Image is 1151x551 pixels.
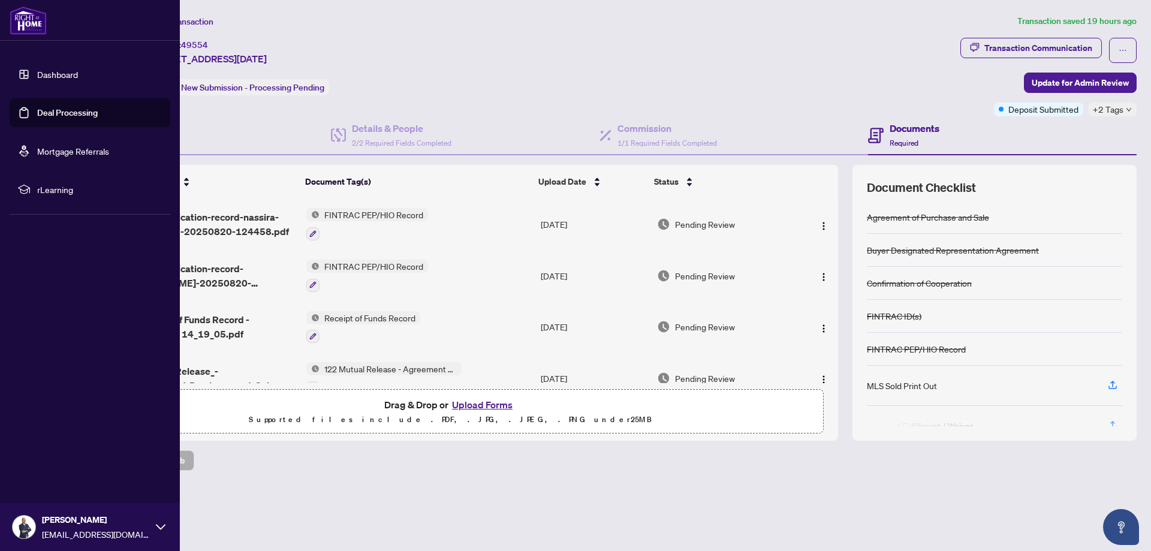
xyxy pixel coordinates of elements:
img: Status Icon [306,208,320,221]
img: Status Icon [306,362,320,375]
span: Drag & Drop orUpload FormsSupported files include .PDF, .JPG, .JPEG, .PNG under25MB [77,390,823,434]
button: Logo [814,215,833,234]
button: Upload Forms [448,397,516,413]
span: Required [890,138,918,147]
img: Logo [819,375,828,384]
h4: Details & People [352,121,451,136]
a: Dashboard [37,69,78,80]
article: Transaction saved 19 hours ago [1017,14,1137,28]
span: Status [654,175,679,188]
button: Status Icon122 Mutual Release - Agreement of Purchase and Sale [306,362,462,395]
img: Document Status [657,269,670,282]
span: [STREET_ADDRESS][DATE] [149,52,267,66]
img: Document Status [657,320,670,333]
button: Logo [814,266,833,285]
img: logo [10,6,47,35]
span: Pending Review [675,320,735,333]
span: 122_Mutual_Release_-_Agreement_of_Purchase_and_Sale_-_OREA - Signed.pdf [118,364,296,393]
button: Status IconReceipt of Funds Record [306,311,420,344]
span: 635 Receipt of Funds Record - OREA_[DATE] 14_19_05.pdf [118,312,296,341]
a: Mortgage Referrals [37,146,109,156]
span: ellipsis [1119,46,1127,55]
img: Status Icon [306,311,320,324]
div: FINTRAC PEP/HIO Record [867,342,966,356]
span: 49554 [181,40,208,50]
button: Status IconFINTRAC PEP/HIO Record [306,260,428,292]
span: Document Checklist [867,179,976,196]
button: Logo [814,317,833,336]
div: Agreement of Purchase and Sale [867,210,989,224]
span: 122 Mutual Release - Agreement of Purchase and Sale [320,362,462,375]
button: Status IconFINTRAC PEP/HIO Record [306,208,428,240]
td: [DATE] [536,198,652,250]
div: Transaction Communication [984,38,1092,58]
span: [EMAIL_ADDRESS][DOMAIN_NAME] [42,528,150,541]
img: Logo [819,221,828,231]
span: fintrac-identification-record-nassira-benoumessad-20250820-124458.pdf [118,210,296,239]
span: Deposit Submitted [1008,103,1078,116]
td: [DATE] [536,353,652,404]
th: Document Tag(s) [300,165,534,198]
span: fintrac-identification-record-[PERSON_NAME]-20250820-132605.pdf [118,261,296,290]
span: down [1126,107,1132,113]
th: Upload Date [534,165,649,198]
th: (12) File Name [113,165,300,198]
td: [DATE] [536,302,652,353]
span: +2 Tags [1093,103,1123,116]
span: New Submission - Processing Pending [181,82,324,93]
span: Drag & Drop or [384,397,516,413]
span: View Transaction [149,16,213,27]
div: Confirmation of Cooperation [867,276,972,290]
button: Open asap [1103,509,1139,545]
a: Deal Processing [37,107,98,118]
img: Status Icon [306,260,320,273]
span: Pending Review [675,218,735,231]
span: Receipt of Funds Record [320,311,420,324]
img: Profile Icon [13,516,35,538]
span: Pending Review [675,372,735,385]
span: 1/1 Required Fields Completed [617,138,717,147]
p: Supported files include .PDF, .JPG, .JPEG, .PNG under 25 MB [85,413,816,427]
td: [DATE] [536,250,652,302]
div: FINTRAC ID(s) [867,309,921,323]
div: MLS Sold Print Out [867,379,937,392]
span: Pending Review [675,269,735,282]
img: Logo [819,272,828,282]
div: Buyer Designated Representation Agreement [867,243,1039,257]
h4: Commission [617,121,717,136]
div: Status: [149,79,329,95]
img: Document Status [657,218,670,231]
img: Document Status [657,372,670,385]
span: FINTRAC PEP/HIO Record [320,208,428,221]
span: Update for Admin Review [1032,73,1129,92]
button: Logo [814,369,833,388]
span: Upload Date [538,175,586,188]
button: Update for Admin Review [1024,73,1137,93]
th: Status [649,165,794,198]
img: Logo [819,324,828,333]
span: rLearning [37,183,162,196]
span: 2/2 Required Fields Completed [352,138,451,147]
h4: Documents [890,121,939,136]
span: [PERSON_NAME] [42,513,150,526]
span: FINTRAC PEP/HIO Record [320,260,428,273]
button: Transaction Communication [960,38,1102,58]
